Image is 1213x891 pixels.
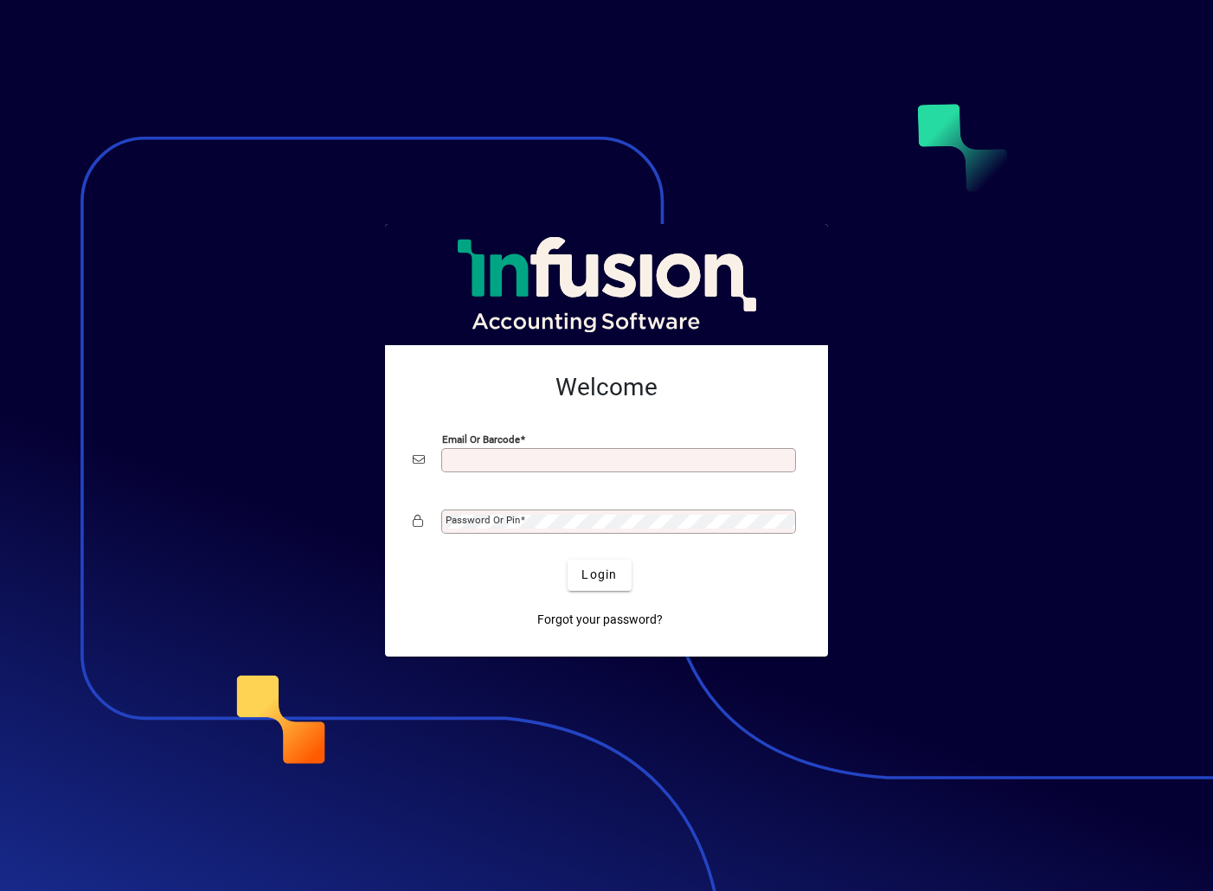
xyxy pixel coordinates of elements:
[568,560,631,591] button: Login
[446,514,520,526] mat-label: Password or Pin
[581,566,617,584] span: Login
[442,433,520,445] mat-label: Email or Barcode
[413,373,800,402] h2: Welcome
[530,605,670,636] a: Forgot your password?
[537,611,663,629] span: Forgot your password?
